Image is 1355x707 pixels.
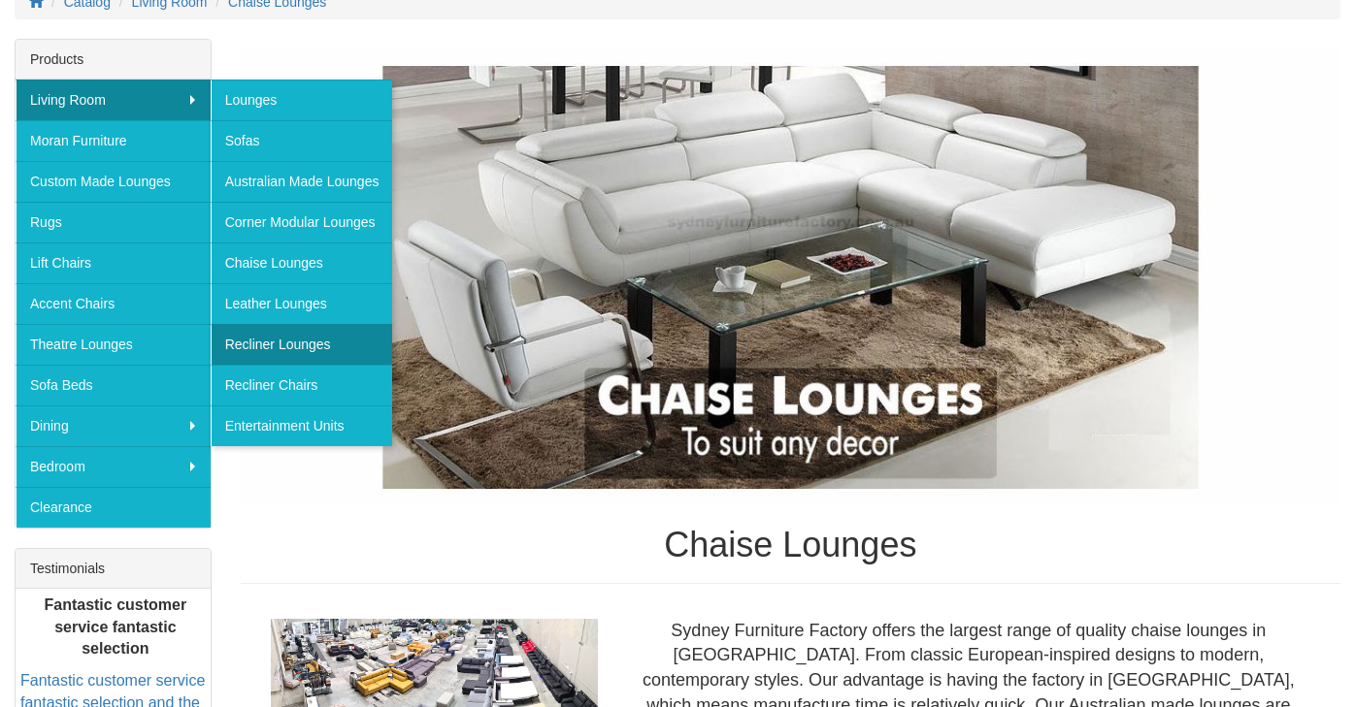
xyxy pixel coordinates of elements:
[211,365,393,405] a: Recliner Chairs
[241,48,1340,506] img: Chaise Lounges
[16,40,211,80] div: Products
[211,405,393,446] a: Entertainment Units
[16,487,211,528] a: Clearance
[211,283,393,324] a: Leather Lounges
[211,120,393,161] a: Sofas
[211,242,393,283] a: Chaise Lounges
[16,120,211,161] a: Moran Furniture
[16,549,211,589] div: Testimonials
[16,161,211,202] a: Custom Made Lounges
[44,595,186,657] b: Fantastic customer service fantastic selection
[211,324,393,365] a: Recliner Lounges
[211,80,393,120] a: Lounges
[16,202,211,242] a: Rugs
[16,242,211,283] a: Lift Chairs
[16,365,211,405] a: Sofa Beds
[241,526,1340,564] h1: Chaise Lounges
[16,324,211,365] a: Theatre Lounges
[211,202,393,242] a: Corner Modular Lounges
[16,405,211,446] a: Dining
[16,80,211,120] a: Living Room
[211,161,393,202] a: Australian Made Lounges
[16,446,211,487] a: Bedroom
[16,283,211,324] a: Accent Chairs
